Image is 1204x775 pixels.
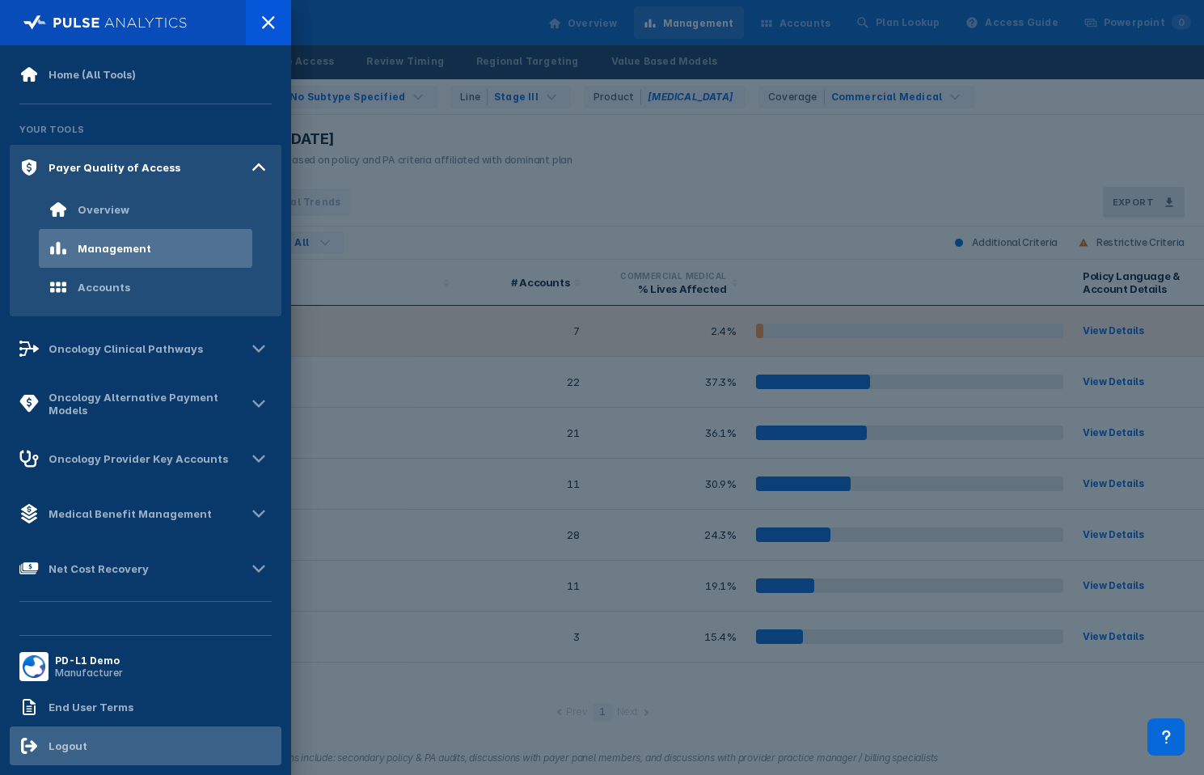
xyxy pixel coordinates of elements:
div: Home (All Tools) [49,68,136,81]
img: menu button [23,655,45,678]
a: Management [10,229,281,268]
div: End User Terms [49,701,133,714]
div: Net Cost Recovery [49,562,149,575]
div: Overview [78,203,129,216]
div: Management [78,242,151,255]
a: Accounts [10,268,281,307]
div: Oncology Clinical Pathways [49,342,203,355]
div: Logout [49,739,87,752]
div: Manufacturer [55,667,123,679]
div: Oncology Alternative Payment Models [49,391,246,417]
img: pulse-logo-full-white.svg [23,11,188,34]
div: Your Tools [10,114,281,145]
a: End User Terms [10,688,281,726]
div: Oncology Provider Key Accounts [49,452,228,465]
div: Medical Benefit Management [49,507,212,520]
div: PD-L1 Demo [55,654,123,667]
div: Accounts [78,281,130,294]
a: Overview [10,190,281,229]
div: Contact Support [1147,718,1185,756]
div: Payer Quality of Access [49,161,180,174]
a: Home (All Tools) [10,55,281,94]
